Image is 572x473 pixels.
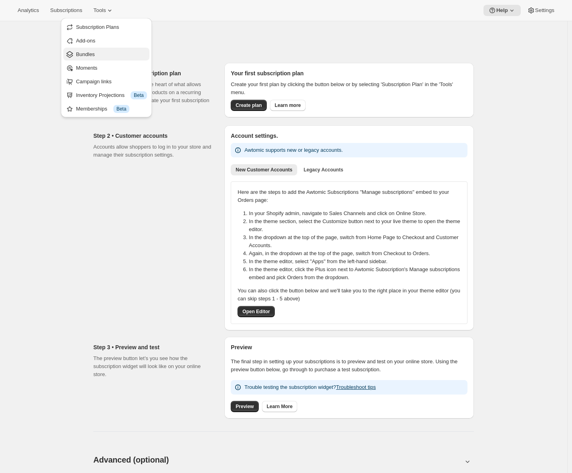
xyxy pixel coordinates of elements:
h2: Your first subscription plan [231,69,467,77]
h2: Step 2 • Customer accounts [93,132,211,140]
div: Inventory Projections [76,91,147,99]
p: Trouble testing the subscription widget? [244,383,376,391]
div: Memberships [76,105,147,113]
span: Settings [535,7,554,14]
button: Analytics [13,5,44,16]
span: Moments [76,65,97,71]
span: Create plan [236,102,262,109]
span: Learn more [275,102,301,109]
p: Create your first plan by clicking the button below or by selecting 'Subscription Plan' in the 'T... [231,81,467,97]
span: Preview [236,403,254,410]
span: Bundles [76,51,95,57]
span: Beta [117,106,127,112]
button: Memberships [63,102,149,115]
li: In the theme section, select the Customize button next to your live theme to open the theme editor. [249,217,465,233]
a: Preview [231,401,258,412]
button: Campaign links [63,75,149,88]
h2: Step 3 • Preview and test [93,343,211,351]
button: Bundles [63,48,149,60]
p: You can also click the button below and we'll take you to the right place in your theme editor (y... [238,287,461,303]
h2: Account settings. [231,132,467,140]
button: Subscriptions [45,5,87,16]
h2: Preview [231,343,467,351]
span: Add-ons [76,38,95,44]
p: Accounts allow shoppers to log in to your store and manage their subscription settings. [93,143,211,159]
button: Inventory Projections [63,89,149,101]
span: Legacy Accounts [304,167,343,173]
span: Tools [93,7,106,14]
button: New Customer Accounts [231,164,297,175]
button: Moments [63,61,149,74]
li: In the theme editor, click the Plus icon next to Awtomic Subscription's Manage subscriptions embe... [249,266,465,282]
p: Here are the steps to add the Awtomic Subscriptions "Manage subscriptions" embed to your Orders p... [238,188,461,204]
button: Tools [89,5,119,16]
span: Beta [134,92,144,99]
button: Subscription Plans [63,20,149,33]
span: Subscriptions [50,7,82,14]
button: Settings [522,5,559,16]
span: Open Editor [242,308,270,315]
a: Troubleshoot tips [336,384,376,390]
span: Help [496,7,508,14]
button: Add-ons [63,34,149,47]
li: In the theme editor, select "Apps" from the left-hand sidebar. [249,258,465,266]
p: The final step in setting up your subscriptions is to preview and test on your online store. Usin... [231,358,467,374]
span: Campaign links [76,78,112,85]
span: Analytics [18,7,39,14]
button: Help [483,5,521,16]
p: Awtomic supports new or legacy accounts. [244,146,342,154]
p: The preview button let’s you see how the subscription widget will look like on your online store. [93,354,211,378]
a: Learn More [262,401,298,412]
li: Again, in the dropdown at the top of the page, switch from Checkout to Orders. [249,250,465,258]
span: Advanced (optional) [93,455,169,464]
button: Legacy Accounts [299,164,348,175]
span: Subscription Plans [76,24,119,30]
a: Learn more [270,100,306,111]
button: Create plan [231,100,266,111]
li: In your Shopify admin, navigate to Sales Channels and click on Online Store. [249,209,465,217]
span: New Customer Accounts [236,167,292,173]
span: Learn More [267,403,293,410]
li: In the dropdown at the top of the page, switch from Home Page to Checkout and Customer Accounts. [249,233,465,250]
button: Open Editor [238,306,275,317]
